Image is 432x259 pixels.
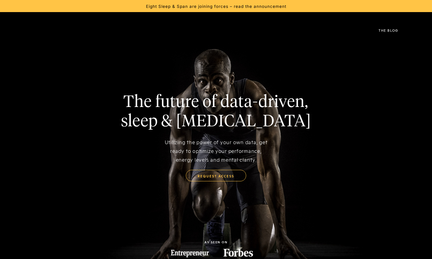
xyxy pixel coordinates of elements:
div: as seen on [205,241,227,244]
a: Eight Sleep & Span are joining forces – read the announcement [146,3,286,9]
a: The Blog [370,18,407,42]
a: request access [186,170,246,181]
h1: The future of data-driven, sleep & [MEDICAL_DATA] [121,93,311,131]
div: The Blog [379,29,398,32]
div: Utilizing the power of your own data, get ready to optimize your performance, energy levels and m... [163,138,269,164]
